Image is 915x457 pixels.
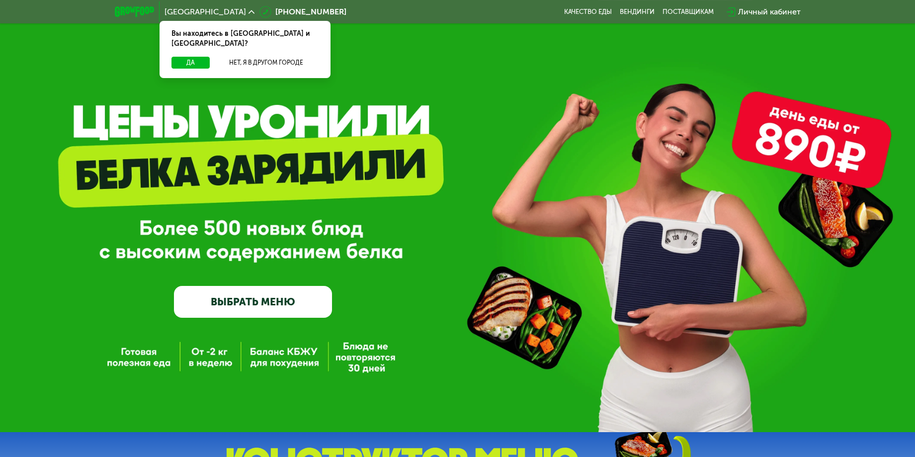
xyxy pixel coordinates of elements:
a: ВЫБРАТЬ МЕНЮ [174,286,332,318]
div: Вы находитесь в [GEOGRAPHIC_DATA] и [GEOGRAPHIC_DATA]? [160,21,331,57]
div: Личный кабинет [738,6,801,18]
button: Нет, я в другом городе [214,57,319,69]
div: поставщикам [663,8,714,16]
span: [GEOGRAPHIC_DATA] [165,8,246,16]
a: Качество еды [564,8,612,16]
button: Да [171,57,210,69]
a: [PHONE_NUMBER] [259,6,346,18]
a: Вендинги [620,8,655,16]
